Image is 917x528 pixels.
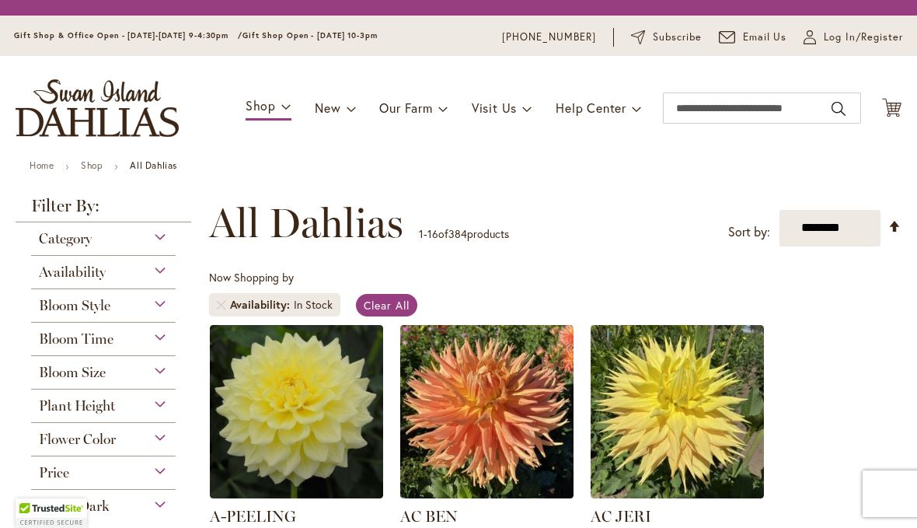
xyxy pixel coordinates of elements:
[591,325,764,498] img: AC Jeri
[209,200,403,247] span: All Dahlias
[364,298,410,313] span: Clear All
[217,300,226,309] a: Remove Availability In Stock
[400,507,458,526] a: AC BEN
[12,473,55,516] iframe: Launch Accessibility Center
[230,297,294,313] span: Availability
[379,100,432,116] span: Our Farm
[130,159,177,171] strong: All Dahlias
[427,226,438,241] span: 16
[356,294,417,316] a: Clear All
[16,198,191,222] strong: Filter By:
[39,297,110,314] span: Bloom Style
[400,487,574,502] a: AC BEN
[39,364,106,381] span: Bloom Size
[502,30,596,45] a: [PHONE_NUMBER]
[210,507,296,526] a: A-PEELING
[719,30,787,45] a: Email Us
[14,30,242,40] span: Gift Shop & Office Open - [DATE]-[DATE] 9-4:30pm /
[242,30,378,40] span: Gift Shop Open - [DATE] 10-3pm
[39,264,106,281] span: Availability
[804,30,903,45] a: Log In/Register
[210,325,383,498] img: A-Peeling
[246,97,276,114] span: Shop
[16,79,179,137] a: store logo
[210,487,383,502] a: A-Peeling
[591,487,764,502] a: AC Jeri
[39,397,115,414] span: Plant Height
[39,230,92,247] span: Category
[39,330,113,348] span: Bloom Time
[472,100,517,116] span: Visit Us
[294,297,333,313] div: In Stock
[39,464,69,481] span: Price
[448,226,467,241] span: 384
[400,325,574,498] img: AC BEN
[419,222,509,247] p: - of products
[832,96,846,121] button: Search
[81,159,103,171] a: Shop
[209,270,294,285] span: Now Shopping by
[419,226,424,241] span: 1
[824,30,903,45] span: Log In/Register
[728,218,770,247] label: Sort by:
[743,30,787,45] span: Email Us
[556,100,626,116] span: Help Center
[39,431,116,448] span: Flower Color
[631,30,702,45] a: Subscribe
[591,507,651,526] a: AC JERI
[653,30,702,45] span: Subscribe
[30,159,54,171] a: Home
[315,100,340,116] span: New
